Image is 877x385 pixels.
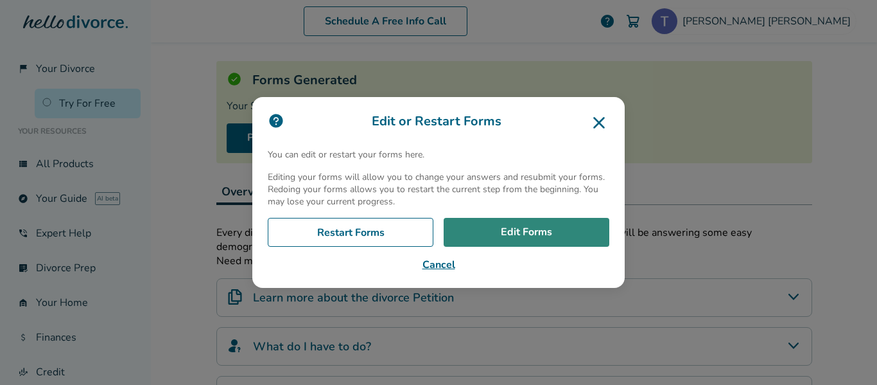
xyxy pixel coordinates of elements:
iframe: Chat Widget [813,323,877,385]
h3: Edit or Restart Forms [268,112,609,133]
a: Edit Forms [444,218,609,247]
img: icon [268,112,284,129]
p: Editing your forms will allow you to change your answers and resubmit your forms. Redoing your fo... [268,171,609,208]
button: Cancel [268,257,609,273]
a: Restart Forms [268,218,433,247]
p: You can edit or restart your forms here. [268,148,609,161]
